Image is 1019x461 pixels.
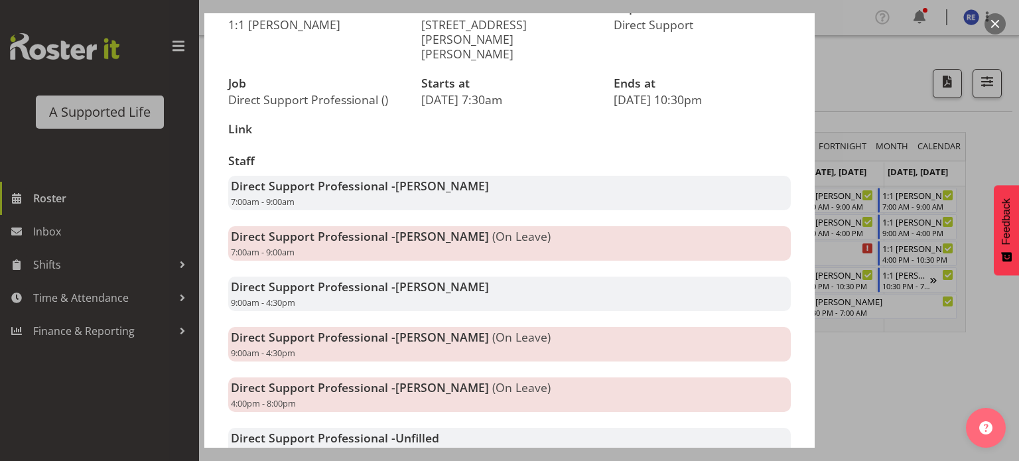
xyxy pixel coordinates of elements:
span: 7:00am - 9:00am [231,246,295,258]
h3: Name [228,1,405,15]
span: Unfilled [395,430,439,446]
span: Feedback [1000,198,1012,245]
p: 1:1 [PERSON_NAME] [228,17,405,32]
span: 9:00am - 4:30pm [231,347,295,359]
span: [PERSON_NAME] [395,329,489,345]
span: [PERSON_NAME] [395,228,489,244]
h3: Department [614,1,791,15]
span: [PERSON_NAME] [395,379,489,395]
h3: Location [421,1,598,15]
p: Direct Support [614,17,791,32]
strong: Direct Support Professional - [231,178,489,194]
span: 4:00pm - 8:00pm [231,397,296,409]
span: 9:00am - 4:30pm [231,296,295,308]
span: [PERSON_NAME] [395,178,489,194]
strong: Direct Support Professional - [231,329,489,345]
span: (On Leave) [492,379,551,395]
span: [PERSON_NAME] [395,279,489,295]
p: [STREET_ADDRESS][PERSON_NAME][PERSON_NAME] [421,17,598,61]
h3: Starts at [421,77,598,90]
img: help-xxl-2.png [979,421,992,434]
span: (On Leave) [492,329,551,345]
p: [DATE] 10:30pm [614,92,791,107]
strong: Direct Support Professional - [231,430,439,446]
h3: Link [228,123,405,136]
h3: Job [228,77,405,90]
strong: Direct Support Professional - [231,279,489,295]
span: 4:00pm - 8:00pm [231,448,296,460]
h3: Ends at [614,77,791,90]
h3: Staff [228,155,791,168]
strong: Direct Support Professional - [231,379,489,395]
p: [DATE] 7:30am [421,92,598,107]
span: 7:00am - 9:00am [231,196,295,208]
span: (On Leave) [492,228,551,244]
button: Feedback - Show survey [994,185,1019,275]
strong: Direct Support Professional - [231,228,489,244]
p: Direct Support Professional () [228,92,405,107]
